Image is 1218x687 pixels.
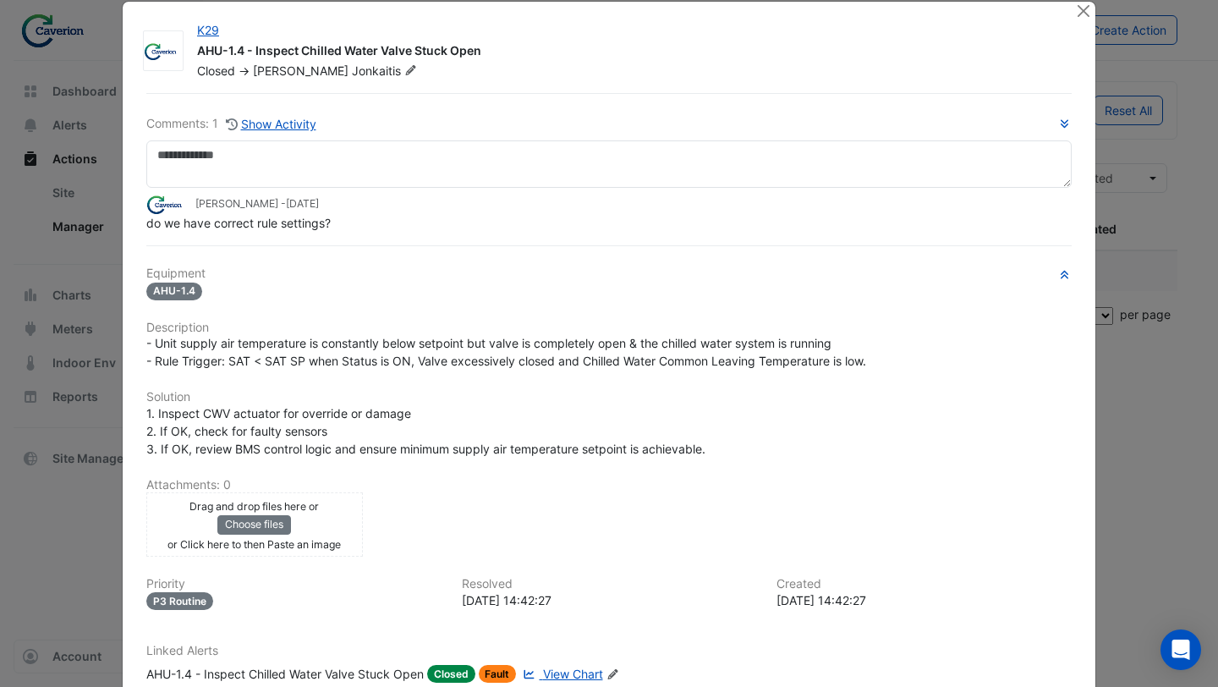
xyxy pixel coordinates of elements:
[239,63,250,78] span: ->
[543,667,603,681] span: View Chart
[776,591,1072,609] div: [DATE] 14:42:27
[146,390,1072,404] h6: Solution
[776,577,1072,591] h6: Created
[462,591,757,609] div: [DATE] 14:42:27
[427,665,475,683] span: Closed
[217,515,291,534] button: Choose files
[189,500,319,513] small: Drag and drop files here or
[167,538,341,551] small: or Click here to then Paste an image
[225,114,317,134] button: Show Activity
[197,63,235,78] span: Closed
[519,665,602,683] a: View Chart
[146,267,1072,281] h6: Equipment
[146,406,705,456] span: 1. Inspect CWV actuator for override or damage 2. If OK, check for faulty sensors 3. If OK, revie...
[1160,629,1201,670] div: Open Intercom Messenger
[197,23,219,37] a: K29
[479,665,517,683] span: Fault
[146,216,331,230] span: do we have correct rule settings?
[462,577,757,591] h6: Resolved
[146,577,442,591] h6: Priority
[146,665,424,683] div: AHU-1.4 - Inspect Chilled Water Valve Stuck Open
[352,63,420,80] span: Jonkaitis
[146,644,1072,658] h6: Linked Alerts
[146,321,1072,335] h6: Description
[1074,2,1092,19] button: Close
[253,63,348,78] span: [PERSON_NAME]
[144,43,183,60] img: Caverion
[197,42,1055,63] div: AHU-1.4 - Inspect Chilled Water Valve Stuck Open
[146,195,189,214] img: Caverion
[146,336,866,368] span: - Unit supply air temperature is constantly below setpoint but valve is completely open & the chi...
[606,668,619,681] fa-icon: Edit Linked Alerts
[146,478,1072,492] h6: Attachments: 0
[146,114,317,134] div: Comments: 1
[146,283,202,300] span: AHU-1.4
[286,197,319,210] span: 2025-08-08 14:42:28
[195,196,319,212] small: [PERSON_NAME] -
[146,592,213,610] div: P3 Routine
